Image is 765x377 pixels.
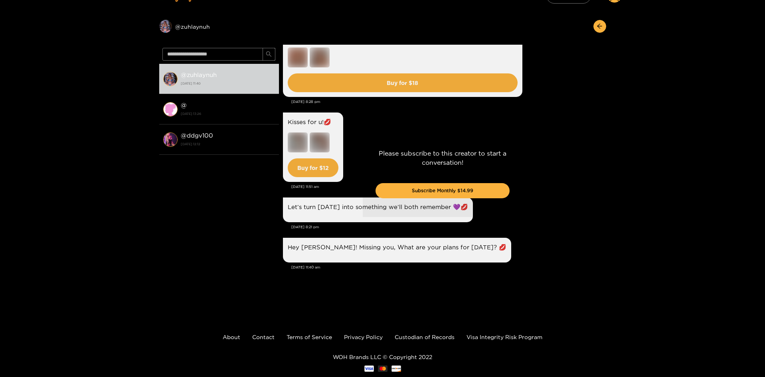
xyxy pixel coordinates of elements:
[263,48,275,61] button: search
[181,140,275,148] strong: [DATE] 12:12
[467,334,542,340] a: Visa Integrity Risk Program
[163,102,178,116] img: conversation
[181,71,217,78] strong: @ zuhlaynuh
[163,72,178,86] img: conversation
[597,23,603,30] span: arrow-left
[344,334,383,340] a: Privacy Policy
[181,110,275,117] strong: [DATE] 13:26
[376,149,510,167] p: Please subscribe to this creator to start a conversation!
[223,334,240,340] a: About
[593,20,606,33] button: arrow-left
[163,132,178,147] img: conversation
[395,334,455,340] a: Custodian of Records
[181,132,213,139] strong: @ ddgv100
[376,183,510,198] button: Subscribe Monthly $14.99
[252,334,275,340] a: Contact
[181,80,275,87] strong: [DATE] 11:40
[287,334,332,340] a: Terms of Service
[266,51,272,58] span: search
[159,20,279,33] div: @zuhlaynuh
[181,102,187,109] strong: @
